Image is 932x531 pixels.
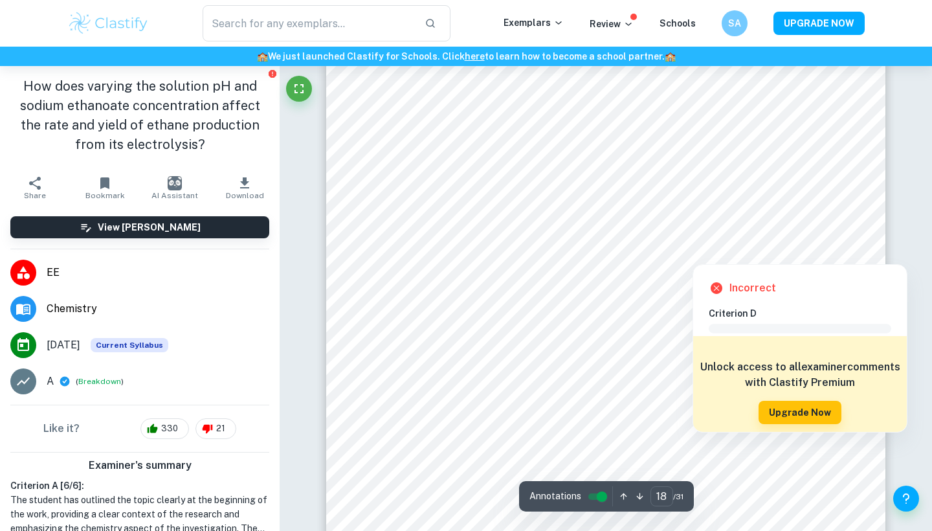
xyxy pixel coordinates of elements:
[10,479,269,493] h6: Criterion A [ 6 / 6 ]:
[465,51,485,62] a: here
[893,486,919,512] button: Help and Feedback
[267,69,277,78] button: Report issue
[729,280,776,296] h6: Incorrect
[168,176,182,190] img: AI Assistant
[140,418,189,439] div: 330
[47,301,269,317] span: Chemistry
[47,337,80,353] span: [DATE]
[709,306,902,321] h6: Criterion D
[226,191,264,200] span: Download
[98,220,201,234] h6: View [PERSON_NAME]
[154,422,185,435] span: 330
[660,18,696,28] a: Schools
[10,216,269,238] button: View [PERSON_NAME]
[210,170,280,206] button: Download
[10,76,269,154] h1: How does varying the solution pH and sodium ethanoate concentration affect the rate and yield of ...
[151,191,198,200] span: AI Assistant
[529,490,581,503] span: Annotations
[773,12,865,35] button: UPGRADE NOW
[85,191,125,200] span: Bookmark
[91,338,168,352] div: This exemplar is based on the current syllabus. Feel free to refer to it for inspiration/ideas wh...
[286,76,312,102] button: Fullscreen
[700,359,900,390] h6: Unlock access to all examiner comments with Clastify Premium
[78,376,121,387] button: Breakdown
[5,458,274,473] h6: Examiner's summary
[759,401,841,424] button: Upgrade Now
[195,418,236,439] div: 21
[3,49,929,63] h6: We just launched Clastify for Schools. Click to learn how to become a school partner.
[67,10,150,36] img: Clastify logo
[140,170,210,206] button: AI Assistant
[47,374,54,389] p: A
[590,17,634,31] p: Review
[43,421,80,436] h6: Like it?
[665,51,676,62] span: 🏫
[76,376,124,388] span: ( )
[70,170,140,206] button: Bookmark
[257,51,268,62] span: 🏫
[24,191,46,200] span: Share
[673,491,683,503] span: / 31
[727,16,742,30] h6: SA
[504,16,564,30] p: Exemplars
[209,422,232,435] span: 21
[722,10,748,36] button: SA
[203,5,414,41] input: Search for any exemplars...
[47,265,269,280] span: EE
[91,338,168,352] span: Current Syllabus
